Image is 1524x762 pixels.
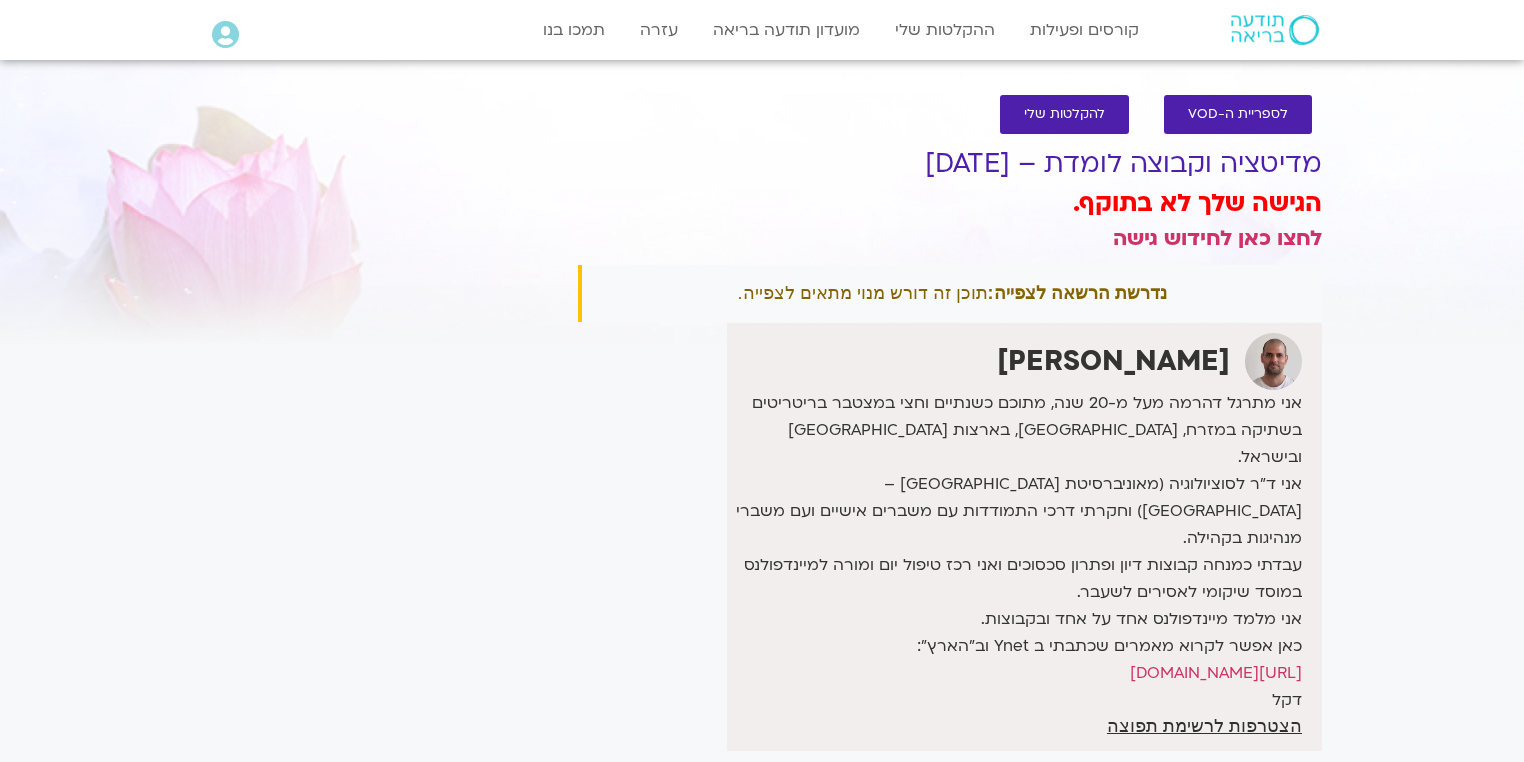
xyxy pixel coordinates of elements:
[578,149,1322,179] h1: מדיטציה וקבוצה לומדת – [DATE]
[885,11,1005,49] a: ההקלטות שלי
[578,187,1322,221] h3: הגישה שלך לא בתוקף.
[732,390,1302,687] p: אני מתרגל דהרמה מעל מ-20 שנה, מתוכם כשנתיים וחצי במצטבר בריטריטים בשתיקה במזרח, [GEOGRAPHIC_DATA]...
[1130,662,1302,684] a: [URL][DOMAIN_NAME]
[703,11,870,49] a: מועדון תודעה בריאה
[1231,15,1319,45] img: תודעה בריאה
[732,687,1302,714] p: דקל
[533,11,615,49] a: תמכו בנו
[997,342,1230,380] strong: [PERSON_NAME]
[1188,107,1288,122] span: לספריית ה-VOD
[1000,95,1129,134] a: להקלטות שלי
[1164,95,1312,134] a: לספריית ה-VOD
[988,283,1167,303] strong: נדרשת הרשאה לצפייה:
[1245,333,1302,390] img: דקל קנטי
[1113,224,1322,253] a: לחצו כאן לחידוש גישה
[1024,107,1105,122] span: להקלטות שלי
[1107,717,1302,735] a: הצטרפות לרשימת תפוצה
[578,265,1322,322] div: תוכן זה דורש מנוי מתאים לצפייה.
[630,11,688,49] a: עזרה
[1020,11,1149,49] a: קורסים ופעילות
